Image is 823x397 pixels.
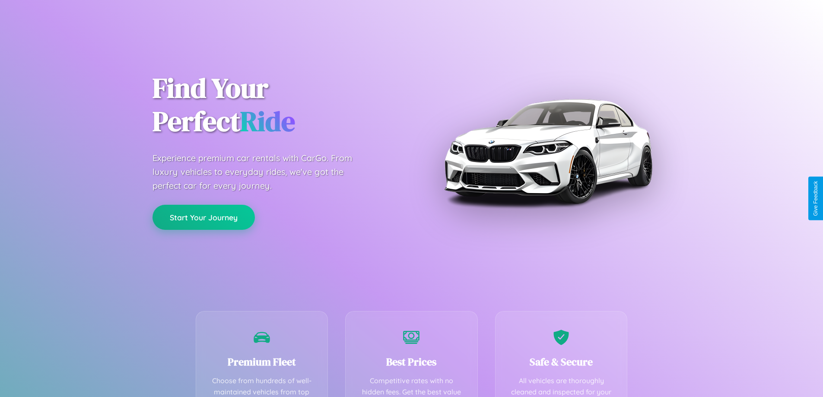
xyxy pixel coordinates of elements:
h3: Premium Fleet [209,355,315,369]
div: Give Feedback [813,181,819,216]
h1: Find Your Perfect [153,72,399,138]
span: Ride [240,102,295,140]
h3: Safe & Secure [508,355,614,369]
img: Premium BMW car rental vehicle [440,43,656,259]
p: Experience premium car rentals with CarGo. From luxury vehicles to everyday rides, we've got the ... [153,151,369,193]
h3: Best Prices [359,355,464,369]
button: Start Your Journey [153,205,255,230]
